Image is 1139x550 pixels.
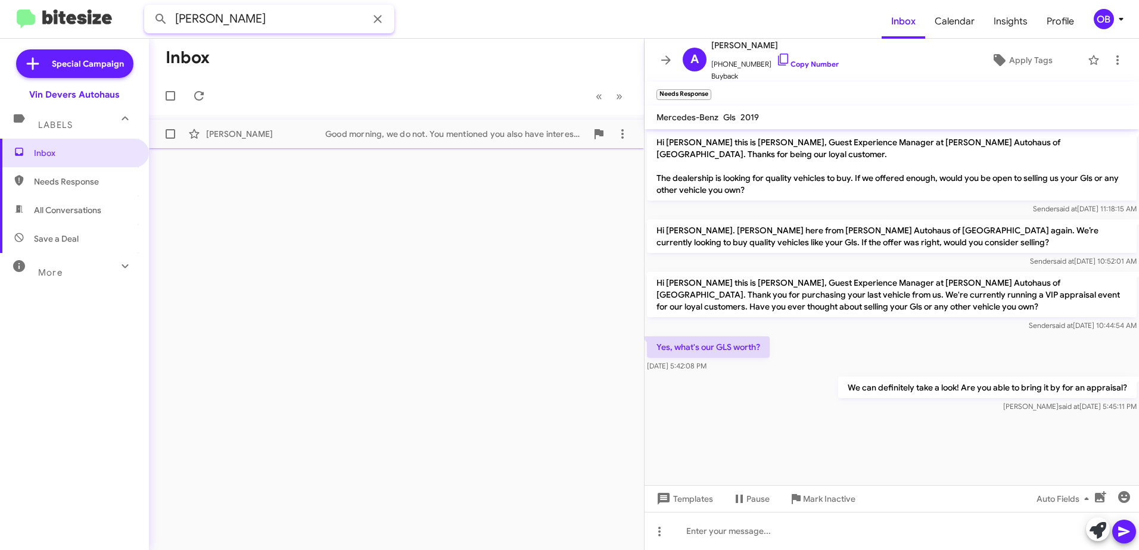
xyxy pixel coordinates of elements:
span: [PERSON_NAME] [DATE] 5:45:11 PM [1003,402,1137,411]
small: Needs Response [656,89,711,100]
a: Special Campaign [16,49,133,78]
button: Next [609,84,630,108]
span: Gls [723,112,736,123]
span: » [616,89,623,104]
span: Labels [38,120,73,130]
a: Insights [984,4,1037,39]
h1: Inbox [166,48,210,67]
span: Auto Fields [1037,488,1094,510]
span: Buyback [711,70,839,82]
span: All Conversations [34,204,101,216]
span: [PHONE_NUMBER] [711,52,839,70]
button: Mark Inactive [779,488,865,510]
span: said at [1056,204,1077,213]
button: Previous [589,84,609,108]
button: Templates [645,488,723,510]
button: Auto Fields [1027,488,1103,510]
span: Mercedes-Benz [656,112,718,123]
span: said at [1053,257,1074,265]
span: Special Campaign [52,58,124,70]
p: Hi [PERSON_NAME] this is [PERSON_NAME], Guest Experience Manager at [PERSON_NAME] Autohaus of [GE... [647,132,1137,201]
span: [DATE] 5:42:08 PM [647,361,707,370]
button: Pause [723,488,779,510]
span: Sender [DATE] 10:44:54 AM [1029,321,1137,330]
span: Apply Tags [1009,49,1053,71]
a: Inbox [882,4,925,39]
span: Save a Deal [34,233,79,245]
button: Apply Tags [961,49,1082,71]
p: Hi [PERSON_NAME] this is [PERSON_NAME], Guest Experience Manager at [PERSON_NAME] Autohaus of [GE... [647,272,1137,317]
p: We can definitely take a look! Are you able to bring it by for an appraisal? [838,377,1137,398]
span: Sender [DATE] 11:18:15 AM [1033,204,1137,213]
a: Copy Number [776,60,839,68]
div: Good morning, we do not. You mentioned you also have interest in looking for an e-tron GT as well... [325,128,587,140]
span: said at [1052,321,1073,330]
div: [PERSON_NAME] [206,128,325,140]
span: A [690,50,699,69]
p: Hi [PERSON_NAME]. [PERSON_NAME] here from [PERSON_NAME] Autohaus of [GEOGRAPHIC_DATA] again. We’r... [647,220,1137,253]
span: Mark Inactive [803,488,855,510]
span: [PERSON_NAME] [711,38,839,52]
div: OB [1094,9,1114,29]
span: Sender [DATE] 10:52:01 AM [1030,257,1137,265]
span: said at [1059,402,1079,411]
input: Search [144,5,394,33]
button: OB [1084,9,1126,29]
span: Inbox [34,147,135,159]
p: Yes, what's our GLS worth? [647,336,770,358]
a: Calendar [925,4,984,39]
span: Needs Response [34,176,135,187]
span: « [596,89,602,104]
span: More [38,267,63,278]
span: Templates [654,488,713,510]
a: Profile [1037,4,1084,39]
div: Vin Devers Autohaus [29,89,120,101]
span: Pause [746,488,770,510]
nav: Page navigation example [589,84,630,108]
span: 2019 [740,112,759,123]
